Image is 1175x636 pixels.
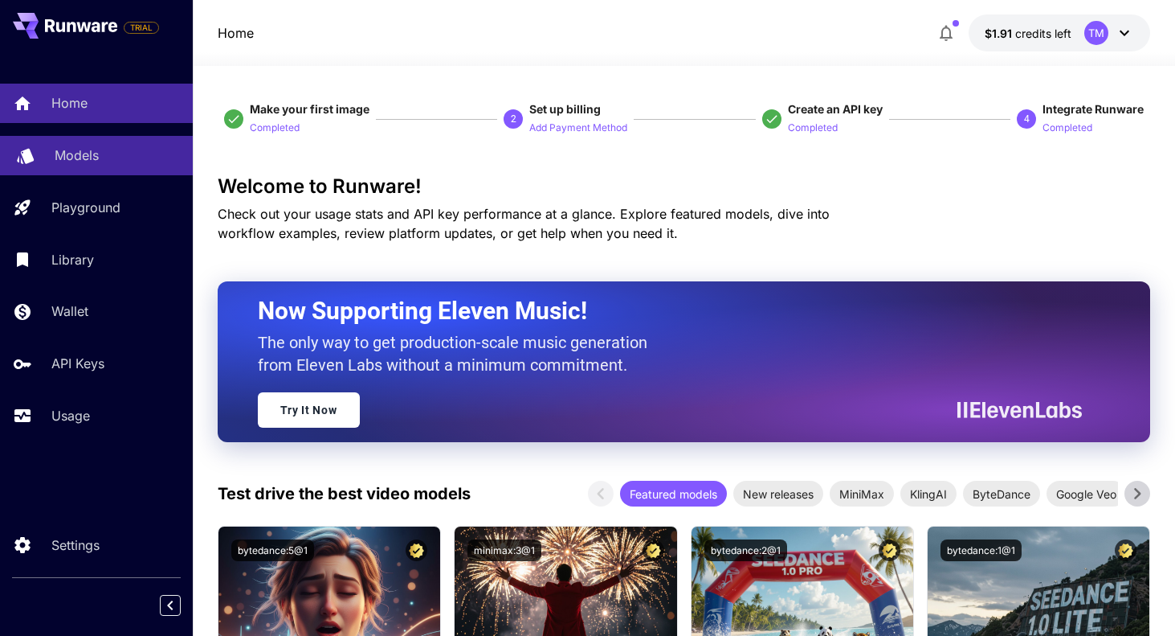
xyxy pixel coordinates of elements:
[1042,121,1092,136] p: Completed
[940,540,1022,561] button: bytedance:1@1
[124,22,158,34] span: TRIAL
[250,121,300,136] p: Completed
[250,117,300,137] button: Completed
[51,198,120,217] p: Playground
[704,540,787,561] button: bytedance:2@1
[258,331,659,376] p: The only way to get production-scale music generation from Eleven Labs without a minimum commitment.
[467,540,541,561] button: minimax:3@1
[1042,117,1092,137] button: Completed
[218,206,830,241] span: Check out your usage stats and API key performance at a glance. Explore featured models, dive int...
[1024,112,1030,126] p: 4
[51,250,94,269] p: Library
[963,486,1040,503] span: ByteDance
[733,486,823,503] span: New releases
[900,486,957,503] span: KlingAI
[963,481,1040,507] div: ByteDance
[160,595,181,616] button: Collapse sidebar
[969,14,1150,51] button: $1.9098TM
[218,23,254,43] nav: breadcrumb
[258,296,1071,326] h2: Now Supporting Eleven Music!
[900,481,957,507] div: KlingAI
[1042,102,1144,116] span: Integrate Runware
[406,540,427,561] button: Certified Model – Vetted for best performance and includes a commercial license.
[643,540,664,561] button: Certified Model – Vetted for best performance and includes a commercial license.
[1015,27,1071,40] span: credits left
[620,481,727,507] div: Featured models
[51,302,88,321] p: Wallet
[879,540,900,561] button: Certified Model – Vetted for best performance and includes a commercial license.
[620,486,727,503] span: Featured models
[51,93,88,113] p: Home
[1084,21,1108,45] div: TM
[529,102,601,116] span: Set up billing
[788,121,838,136] p: Completed
[250,102,369,116] span: Make your first image
[1046,486,1126,503] span: Google Veo
[733,481,823,507] div: New releases
[218,175,1151,198] h3: Welcome to Runware!
[51,406,90,425] p: Usage
[172,591,193,620] div: Collapse sidebar
[218,482,471,506] p: Test drive the best video models
[51,535,100,555] p: Settings
[788,102,883,116] span: Create an API key
[985,27,1015,40] span: $1.91
[1046,481,1126,507] div: Google Veo
[218,23,254,43] a: Home
[830,486,894,503] span: MiniMax
[788,117,838,137] button: Completed
[1115,540,1136,561] button: Certified Model – Vetted for best performance and includes a commercial license.
[511,112,516,126] p: 2
[231,540,314,561] button: bytedance:5@1
[51,354,104,373] p: API Keys
[258,392,360,428] a: Try It Now
[529,121,627,136] p: Add Payment Method
[124,18,159,37] span: Add your payment card to enable full platform functionality.
[985,25,1071,42] div: $1.9098
[55,146,99,165] p: Models
[529,117,627,137] button: Add Payment Method
[830,481,894,507] div: MiniMax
